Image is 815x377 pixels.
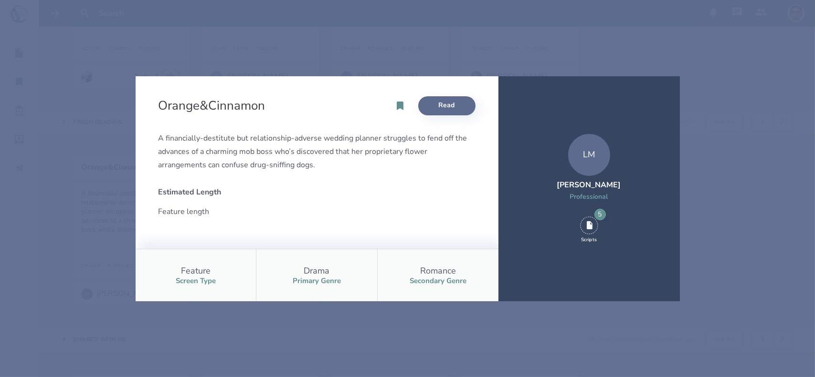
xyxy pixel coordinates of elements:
[410,276,466,285] div: Secondary Genre
[418,96,476,115] a: Read
[594,209,606,220] div: 5
[159,97,269,114] h2: Orange&Cinnamon
[580,216,598,243] div: 5 Scripts
[557,192,621,201] div: Professional
[557,134,621,213] a: LM[PERSON_NAME]Professional
[159,132,476,172] div: A financially-destitute but relationship-adverse wedding planner struggles to fend off the advanc...
[568,134,610,176] div: LM
[176,276,216,285] div: Screen Type
[420,265,456,276] div: Romance
[159,205,309,218] div: Feature length
[181,265,211,276] div: Feature
[304,265,330,276] div: Drama
[293,276,341,285] div: Primary Genre
[581,236,597,243] div: Scripts
[557,180,621,190] div: [PERSON_NAME]
[159,187,309,197] div: Estimated Length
